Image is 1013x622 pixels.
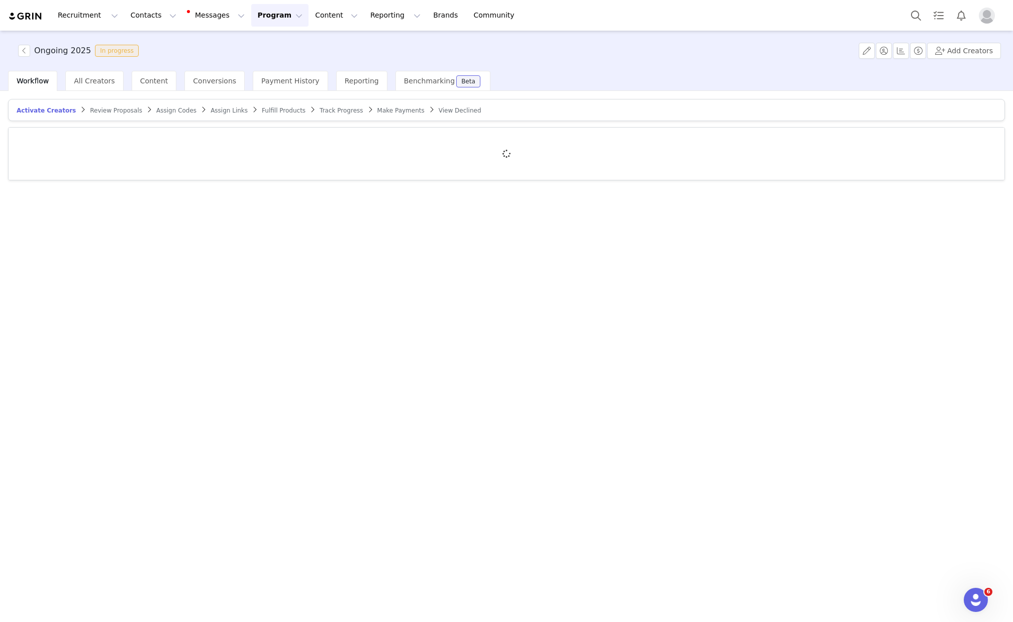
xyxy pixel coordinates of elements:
span: Track Progress [320,107,363,114]
span: Workflow [17,77,49,85]
button: Add Creators [927,43,1001,59]
button: Contacts [125,4,182,27]
span: Benchmarking [404,77,455,85]
span: Content [140,77,168,85]
span: In progress [95,45,139,57]
a: Community [468,4,525,27]
div: Beta [461,78,475,84]
span: Payment History [261,77,320,85]
span: Make Payments [377,107,425,114]
img: placeholder-profile.jpg [979,8,995,24]
span: [object Object] [18,45,143,57]
span: All Creators [74,77,115,85]
button: Reporting [364,4,427,27]
a: Tasks [928,4,950,27]
span: Assign Codes [156,107,196,114]
span: Conversions [193,77,236,85]
span: 6 [984,588,992,596]
button: Profile [973,8,1005,24]
iframe: Intercom live chat [964,588,988,612]
button: Program [251,4,309,27]
button: Content [309,4,364,27]
span: Review Proposals [90,107,142,114]
span: Activate Creators [17,107,76,114]
h3: Ongoing 2025 [34,45,91,57]
span: Fulfill Products [262,107,306,114]
button: Recruitment [52,4,124,27]
button: Search [905,4,927,27]
button: Messages [183,4,251,27]
img: grin logo [8,12,43,21]
span: Reporting [345,77,379,85]
button: Notifications [950,4,972,27]
a: Brands [427,4,467,27]
span: View Declined [439,107,481,114]
span: Assign Links [211,107,248,114]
